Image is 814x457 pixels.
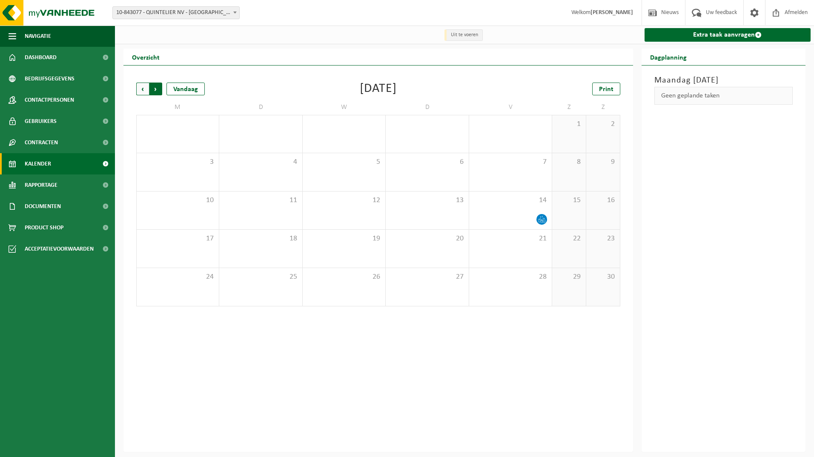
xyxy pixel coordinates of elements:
span: 24 [141,272,215,282]
h2: Overzicht [123,49,168,65]
span: Acceptatievoorwaarden [25,238,94,260]
span: 10 [141,196,215,205]
span: Product Shop [25,217,63,238]
span: 8 [556,157,582,167]
div: Geen geplande taken [654,87,793,105]
span: Vorige [136,83,149,95]
span: Kalender [25,153,51,174]
span: 20 [390,234,464,243]
span: Print [599,86,613,93]
span: 27 [390,272,464,282]
span: 9 [590,157,616,167]
span: 26 [307,272,381,282]
td: M [136,100,219,115]
span: 12 [307,196,381,205]
span: Rapportage [25,174,57,196]
span: 16 [590,196,616,205]
span: 25 [224,272,298,282]
span: 28 [473,272,547,282]
td: V [469,100,552,115]
h2: Dagplanning [642,49,695,65]
span: 29 [556,272,582,282]
span: 21 [473,234,547,243]
span: 3 [141,157,215,167]
span: Dashboard [25,47,57,68]
span: 10-843077 - QUINTELIER NV - DENDERMONDE [112,6,240,19]
span: 5 [307,157,381,167]
span: 22 [556,234,582,243]
span: Bedrijfsgegevens [25,68,75,89]
span: Contracten [25,132,58,153]
td: W [303,100,386,115]
span: 1 [556,120,582,129]
span: Gebruikers [25,111,57,132]
a: Print [592,83,620,95]
li: Uit te voeren [444,29,483,41]
span: 14 [473,196,547,205]
span: Volgende [149,83,162,95]
span: 17 [141,234,215,243]
a: Extra taak aanvragen [645,28,811,42]
span: Navigatie [25,26,51,47]
span: 30 [590,272,616,282]
td: Z [552,100,586,115]
span: 4 [224,157,298,167]
td: D [386,100,469,115]
td: D [219,100,302,115]
span: Contactpersonen [25,89,74,111]
span: 13 [390,196,464,205]
span: 7 [473,157,547,167]
td: Z [586,100,620,115]
span: Documenten [25,196,61,217]
span: 23 [590,234,616,243]
span: 11 [224,196,298,205]
span: 19 [307,234,381,243]
div: Vandaag [166,83,205,95]
h3: Maandag [DATE] [654,74,793,87]
span: 18 [224,234,298,243]
span: 6 [390,157,464,167]
span: 15 [556,196,582,205]
span: 10-843077 - QUINTELIER NV - DENDERMONDE [113,7,239,19]
span: 2 [590,120,616,129]
strong: [PERSON_NAME] [590,9,633,16]
div: [DATE] [360,83,397,95]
